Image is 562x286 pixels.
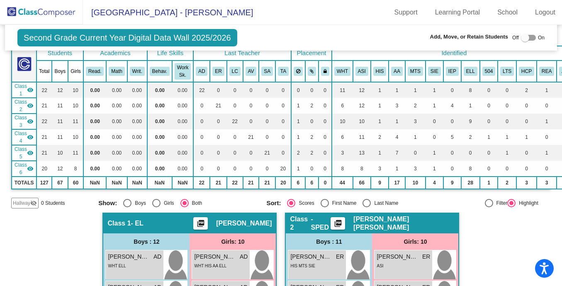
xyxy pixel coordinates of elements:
[172,114,193,129] td: 0.00
[212,67,224,76] button: ER
[516,82,537,98] td: 2
[461,82,480,98] td: 8
[332,129,353,145] td: 6
[36,98,52,114] td: 21
[36,82,52,98] td: 22
[27,87,34,93] mat-icon: visibility
[371,98,389,114] td: 1
[389,98,405,114] td: 3
[275,129,291,145] td: 0
[408,67,423,76] button: MTS
[500,67,514,76] button: LTS
[428,6,487,19] a: Learning Portal
[426,61,443,82] th: Speech Only IEP
[319,98,332,114] td: 0
[275,114,291,129] td: 0
[36,129,52,145] td: 21
[193,46,291,61] th: Last Teacher
[405,129,426,145] td: 1
[259,129,275,145] td: 0
[291,145,305,161] td: 2
[461,145,480,161] td: 0
[426,161,443,177] td: 1
[305,177,319,189] td: 6
[446,67,459,76] button: IEP
[243,161,259,177] td: 0
[210,129,226,145] td: 0
[266,199,281,207] span: Sort:
[461,129,480,145] td: 2
[388,6,424,19] a: Support
[259,82,275,98] td: 0
[443,61,461,82] th: Individualized Education Plan
[305,82,319,98] td: 0
[426,129,443,145] td: 0
[275,61,291,82] th: Tammy Agi
[332,82,353,98] td: 11
[210,145,226,161] td: 0
[36,177,52,189] td: 127
[319,82,332,98] td: 0
[193,114,210,129] td: 0
[305,129,319,145] td: 2
[175,63,191,80] button: Work Sk.
[52,129,68,145] td: 11
[27,150,34,156] mat-icon: visibility
[405,161,426,177] td: 3
[371,61,389,82] th: Hispanic
[275,177,291,189] td: 20
[498,129,516,145] td: 1
[331,217,345,230] button: Print Students Details
[193,98,210,114] td: 0
[443,177,461,189] td: 9
[275,145,291,161] td: 0
[52,161,68,177] td: 12
[291,161,305,177] td: 1
[127,129,147,145] td: 0.00
[291,46,332,61] th: Placement
[83,82,107,98] td: 0.00
[512,34,519,41] span: Off
[498,114,516,129] td: 0
[353,61,371,82] th: Asian
[305,98,319,114] td: 2
[371,114,389,129] td: 1
[355,67,368,76] button: ASI
[443,145,461,161] td: 0
[127,82,147,98] td: 0.00
[127,177,147,189] td: NaN
[193,129,210,145] td: 0
[243,61,259,82] th: Ashley Vongphakdy
[172,82,193,98] td: 0.00
[68,114,83,129] td: 11
[332,161,353,177] td: 8
[227,129,243,145] td: 0
[196,67,207,76] button: AD
[266,199,428,207] mat-radio-group: Select an option
[519,67,534,76] button: HCP
[291,129,305,145] td: 1
[83,98,107,114] td: 0.00
[106,98,127,114] td: 0.00
[480,161,498,177] td: 0
[243,82,259,98] td: 0
[295,199,314,207] div: Scores
[147,82,172,98] td: 0.00
[147,46,193,61] th: Life Skills
[83,46,147,61] th: Academics
[405,145,426,161] td: 0
[259,177,275,189] td: 21
[332,177,353,189] td: 44
[305,161,319,177] td: 0
[319,114,332,129] td: 0
[15,82,27,97] span: Class 1
[537,82,557,98] td: 1
[127,161,147,177] td: 0.00
[319,129,332,145] td: 0
[259,114,275,129] td: 0
[12,145,36,161] td: Stacey Austin - No Class Name
[482,67,496,76] button: 504
[36,145,52,161] td: 21
[15,145,27,160] span: Class 5
[498,161,516,177] td: 0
